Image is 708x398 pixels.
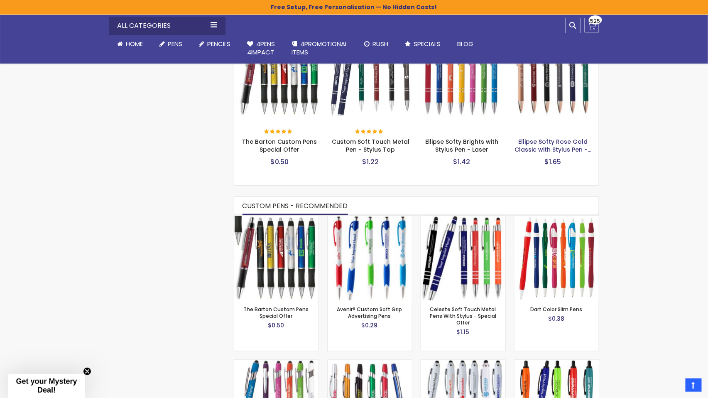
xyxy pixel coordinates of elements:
img: Avenir® Custom Soft Grip Advertising Pens [328,216,412,300]
a: Pens [152,35,191,53]
img: The Barton Custom Pens Special Offer [238,33,321,116]
span: Rush [373,39,389,48]
a: Dart Color Slim Pens [531,306,583,313]
span: 4PROMOTIONAL ITEMS [292,39,348,57]
span: CUSTOM PENS - RECOMMENDED [243,201,348,211]
span: $0.50 [270,157,289,167]
a: Neon-Bright Promo Pens - Special Offer [514,360,599,367]
a: The Barton Custom Pens Special Offer [244,306,309,320]
span: Specials [414,39,441,48]
span: Home [126,39,143,48]
a: 4Pens4impact [239,35,284,62]
a: Celeste Soft Touch Metal Pens With Stylus - Special Offer [421,216,505,223]
a: Avenir® Custom Soft Grip Advertising Pens [328,216,412,223]
a: Custom Soft Touch Metal Pen - Stylus Top [332,138,409,154]
span: Get your Mystery Deal! [16,377,77,394]
a: Avenir® Custom Soft Grip Advertising Pens [337,306,402,320]
img: Ellipse Softy Brights with Stylus Pen - Laser [420,33,503,116]
img: Ellipse Softy Rose Gold Classic with Stylus Pen - Silver Laser [512,33,594,116]
a: Escalade Metal-Grip Advertising Pens [328,360,412,367]
a: Specials [397,35,449,53]
img: Dart Color slim Pens [514,216,599,300]
span: $0.29 [362,322,378,330]
span: $0.38 [549,315,565,323]
img: Custom Soft Touch Metal Pen - Stylus Top [329,33,412,116]
div: Get your Mystery Deal!Close teaser [8,374,85,398]
div: All Categories [109,17,225,35]
span: Pens [168,39,183,48]
a: Home [109,35,152,53]
a: Celeste Soft Touch Metal Pens With Stylus - Special Offer [430,306,496,327]
a: Kimberly Logo Stylus Pens - Special Offer [421,360,505,367]
span: $1.15 [457,328,470,337]
span: $1.22 [363,157,379,167]
a: Rush [356,35,397,53]
span: 525 [590,17,600,25]
a: Dart Color slim Pens [514,216,599,223]
a: 4PROMOTIONALITEMS [284,35,356,62]
span: $1.42 [453,157,470,167]
img: Celeste Soft Touch Metal Pens With Stylus - Special Offer [421,216,505,300]
a: The Barton Custom Pens Special Offer [234,216,318,223]
a: 525 [585,18,599,32]
a: Ellipse Softy Brights with Stylus Pen - Laser [425,138,498,154]
div: 100% [264,129,293,135]
span: Blog [458,39,474,48]
span: $0.50 [268,322,284,330]
a: Pencils [191,35,239,53]
div: 100% [355,129,385,135]
span: 4Pens 4impact [247,39,275,57]
span: Pencils [208,39,231,48]
span: $1.65 [545,157,561,167]
button: Close teaser [83,367,91,376]
a: Blog [449,35,482,53]
a: Ellipse Softy Rose Gold Classic with Stylus Pen -… [514,138,591,154]
a: Epic Soft Touch® Custom Pens + Stylus - Special Offer [234,360,318,367]
a: The Barton Custom Pens Special Offer [242,138,317,154]
img: The Barton Custom Pens Special Offer [234,216,318,300]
